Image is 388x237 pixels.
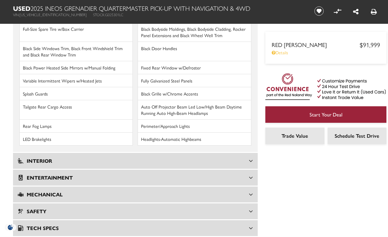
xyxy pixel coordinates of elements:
a: Details [272,49,380,56]
a: Trade Value [265,128,324,144]
span: $91,999 [360,40,380,49]
li: LED Brakelights [19,133,133,146]
li: Black Bodyside Moldings, Black Bodyside Cladding, Rocker Panel Extensions and Black Wheel Well Trim [138,23,251,42]
li: Rear Fog Lamps [19,120,133,133]
section: Click to Open Cookie Consent Modal [3,224,18,231]
li: Auto Off Projector Beam Led Low/High Beam Daytime Running Auto High-Beam Headlamps [138,100,251,120]
span: Schedule Test Drive [335,132,379,139]
img: Opt-Out Icon [3,224,18,231]
h3: Safety [18,208,249,214]
li: Black Door Handles [138,42,251,61]
span: Trade Value [282,132,308,139]
li: Black Power Heated Side Mirrors w/Manual Folding [19,61,133,74]
button: Save vehicle [312,6,326,16]
h1: 2025 INEOS Grenadier Quartermaster Pick-up With Navigation & 4WD [13,5,304,12]
h3: Tech Specs [18,225,249,231]
h3: Entertainment [18,174,249,181]
span: [US_VEHICLE_IDENTIFICATION_NUMBER] [19,12,87,17]
span: VIN: [13,12,19,17]
li: Tailgate Rear Cargo Access [19,100,133,120]
h3: Mechanical [18,191,249,198]
li: Black Side Windows Trim, Black Front Windshield Trim and Black Rear Window Trim [19,42,133,61]
a: Share this Used 2025 INEOS Grenadier Quartermaster Pick-up With Navigation & 4WD [353,7,358,16]
span: G025301LC [105,12,123,17]
a: Start Your Deal [265,106,386,123]
a: Red [PERSON_NAME] $91,999 [272,40,380,49]
li: Fully Galvanized Steel Panels [138,74,251,87]
li: Variable Intermittent Wipers w/Heated Jets [19,74,133,87]
a: Schedule Test Drive [328,128,386,144]
li: Black Grille w/Chrome Accents [138,87,251,100]
span: Stock: [93,12,105,17]
h3: Interior [18,158,249,164]
li: Full-Size Spare Tire w/Box Carrier [19,23,133,42]
span: Red [PERSON_NAME] [272,41,360,49]
li: Headlights-Automatic Highbeams [138,133,251,146]
li: Splash Guards [19,87,133,100]
a: Print this Used 2025 INEOS Grenadier Quartermaster Pick-up With Navigation & 4WD [371,7,377,16]
strong: Used [13,3,31,13]
span: Start Your Deal [310,111,343,118]
li: Fixed Rear Window w/Defroster [138,61,251,74]
li: Perimeter/Approach Lights [138,120,251,133]
button: Compare Vehicle [333,6,342,16]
